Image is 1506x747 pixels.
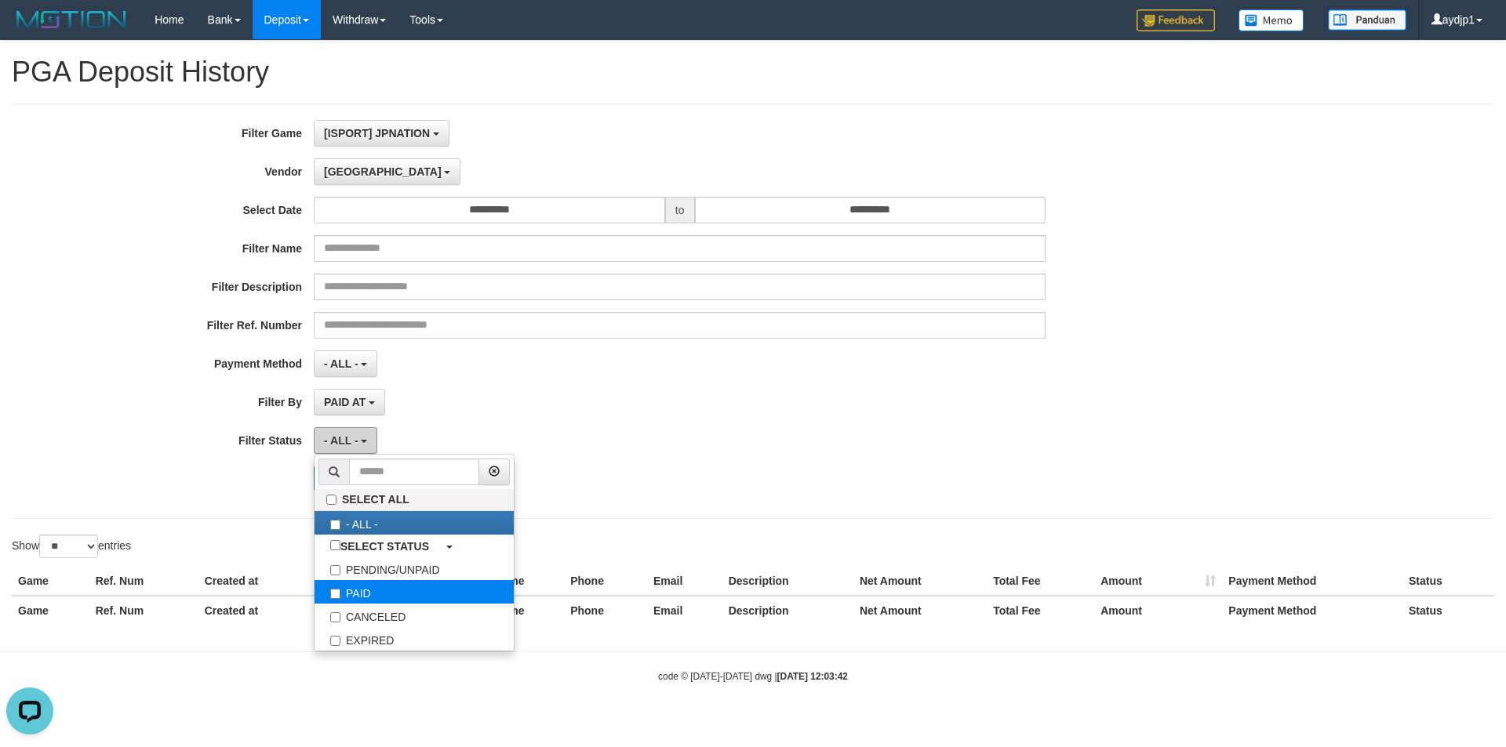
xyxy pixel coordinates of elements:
[665,197,695,223] span: to
[987,596,1094,625] th: Total Fee
[315,489,514,510] label: SELECT ALL
[315,627,514,651] label: EXPIRED
[340,540,429,553] b: SELECT STATUS
[1239,9,1304,31] img: Button%20Memo.svg
[488,596,564,625] th: Name
[315,557,514,580] label: PENDING/UNPAID
[1402,596,1494,625] th: Status
[315,535,514,557] a: SELECT STATUS
[564,596,647,625] th: Phone
[853,596,987,625] th: Net Amount
[12,535,131,558] label: Show entries
[89,596,198,625] th: Ref. Num
[722,567,853,596] th: Description
[12,56,1494,88] h1: PGA Deposit History
[89,567,198,596] th: Ref. Num
[330,540,340,550] input: SELECT STATUS
[330,612,340,622] input: CANCELED
[314,389,385,415] button: PAID AT
[330,589,340,599] input: PAID
[1222,596,1402,625] th: Payment Method
[853,567,987,596] th: Net Amount
[330,636,340,646] input: EXPIRED
[324,165,442,178] span: [GEOGRAPHIC_DATA]
[647,596,722,625] th: Email
[315,511,514,535] label: - ALL -
[987,567,1094,596] th: Total Fee
[326,495,336,505] input: SELECT ALL
[12,567,89,596] th: Game
[315,580,514,604] label: PAID
[1222,567,1402,596] th: Payment Method
[6,6,53,53] button: Open LiveChat chat widget
[198,567,348,596] th: Created at
[1094,596,1222,625] th: Amount
[564,567,647,596] th: Phone
[330,520,340,530] input: - ALL -
[314,427,377,454] button: - ALL -
[324,434,358,447] span: - ALL -
[324,396,366,408] span: PAID AT
[647,567,722,596] th: Email
[314,158,460,185] button: [GEOGRAPHIC_DATA]
[314,120,449,147] button: [ISPORT] JPNATION
[488,567,564,596] th: Name
[722,596,853,625] th: Description
[39,535,98,558] select: Showentries
[12,8,131,31] img: MOTION_logo.png
[330,565,340,575] input: PENDING/UNPAID
[1328,9,1406,31] img: panduan.png
[1137,9,1215,31] img: Feedback.jpg
[198,596,348,625] th: Created at
[324,127,430,140] span: [ISPORT] JPNATION
[314,350,377,377] button: - ALL -
[315,604,514,627] label: CANCELED
[324,357,358,370] span: - ALL -
[658,671,848,682] small: code © [DATE]-[DATE] dwg |
[1402,567,1494,596] th: Status
[1094,567,1222,596] th: Amount
[12,596,89,625] th: Game
[777,671,848,682] strong: [DATE] 12:03:42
